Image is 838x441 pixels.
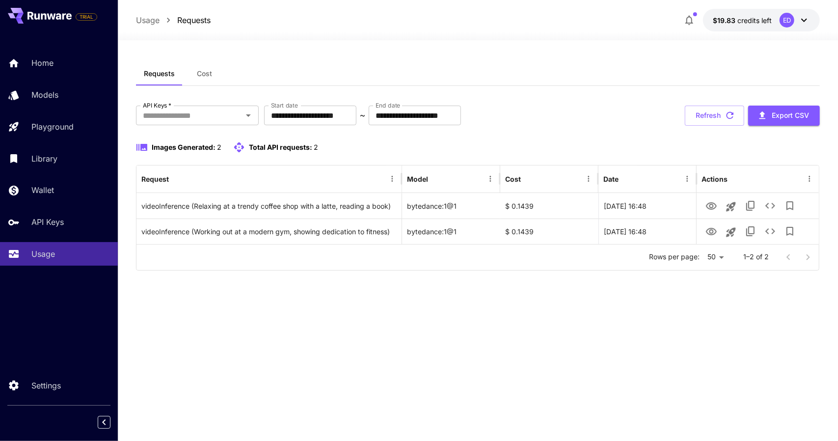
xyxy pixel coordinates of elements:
div: ED [780,13,794,28]
button: Sort [620,172,633,186]
div: 04 Aug, 2025 16:48 [598,193,697,219]
button: View Video [702,195,721,216]
button: Collapse sidebar [98,416,110,429]
p: Library [31,153,57,165]
span: credits left [737,16,772,25]
div: $19.83447 [713,15,772,26]
p: Wallet [31,184,54,196]
div: Collapse sidebar [105,413,118,431]
p: Playground [31,121,74,133]
button: Launch in playground [721,197,741,217]
div: 04 Aug, 2025 16:48 [598,219,697,244]
div: bytedance:1@1 [402,219,500,244]
p: ~ [360,110,365,121]
div: Click to copy prompt [141,193,397,219]
span: Cost [197,69,212,78]
button: View Video [702,221,721,241]
p: Home [31,57,54,69]
button: Menu [385,172,399,186]
nav: breadcrumb [136,14,211,26]
button: Add to library [780,196,800,216]
button: Copy TaskUUID [741,196,760,216]
div: $ 0.1439 [500,193,598,219]
div: Request [141,175,169,183]
button: See details [760,196,780,216]
button: Sort [429,172,443,186]
label: Start date [271,101,298,110]
span: 2 [314,143,318,151]
label: End date [376,101,400,110]
p: Rows per page: [649,252,700,262]
p: Models [31,89,58,101]
button: Sort [170,172,184,186]
span: Add your payment card to enable full platform functionality. [76,11,97,23]
div: Cost [505,175,521,183]
div: $ 0.1439 [500,219,598,244]
button: Menu [484,172,497,186]
a: Requests [177,14,211,26]
div: Click to copy prompt [141,219,397,244]
button: Menu [803,172,816,186]
button: Export CSV [748,106,820,126]
p: API Keys [31,216,64,228]
button: Add to library [780,221,800,241]
a: Usage [136,14,160,26]
button: $19.83447ED [703,9,820,31]
div: 50 [703,250,728,264]
span: 2 [217,143,221,151]
p: 1–2 of 2 [743,252,769,262]
div: bytedance:1@1 [402,193,500,219]
span: Requests [144,69,175,78]
button: Copy TaskUUID [741,221,760,241]
button: Open [242,109,255,122]
p: Settings [31,380,61,391]
button: See details [760,221,780,241]
div: Model [407,175,428,183]
button: Refresh [685,106,744,126]
button: Menu [582,172,595,186]
span: TRIAL [76,13,97,21]
span: Images Generated: [152,143,216,151]
div: Date [603,175,619,183]
button: Sort [522,172,536,186]
button: Launch in playground [721,222,741,242]
span: Total API requests: [249,143,312,151]
div: Actions [702,175,728,183]
p: Usage [31,248,55,260]
span: $19.83 [713,16,737,25]
label: API Keys [143,101,171,110]
button: Menu [680,172,694,186]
